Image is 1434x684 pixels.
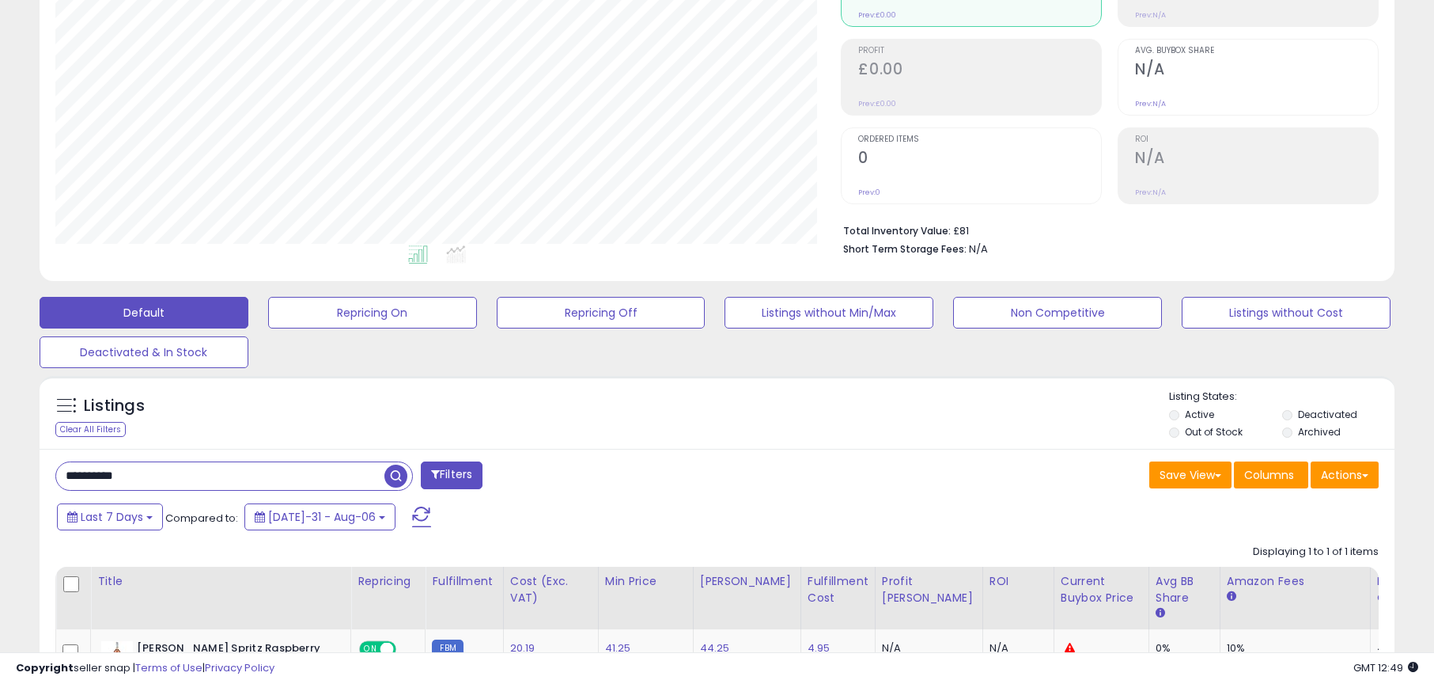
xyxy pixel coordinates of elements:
[858,149,1101,170] h2: 0
[700,573,794,590] div: [PERSON_NAME]
[16,661,274,676] div: seller snap | |
[843,224,951,237] b: Total Inventory Value:
[510,573,592,606] div: Cost (Exc. VAT)
[244,503,395,530] button: [DATE]-31 - Aug-06
[1149,462,1232,488] button: Save View
[268,509,376,525] span: [DATE]-31 - Aug-06
[205,660,274,675] a: Privacy Policy
[953,297,1162,329] button: Non Competitive
[858,99,896,108] small: Prev: £0.00
[1298,425,1341,439] label: Archived
[1182,297,1390,329] button: Listings without Cost
[421,462,482,489] button: Filters
[1135,47,1378,55] span: Avg. Buybox Share
[432,573,496,590] div: Fulfillment
[605,573,687,590] div: Min Price
[1135,99,1166,108] small: Prev: N/A
[858,135,1101,144] span: Ordered Items
[969,241,988,256] span: N/A
[1169,389,1394,405] p: Listing States:
[497,297,706,329] button: Repricing Off
[1156,606,1165,621] small: Avg BB Share.
[858,60,1101,82] h2: £0.00
[808,573,868,606] div: Fulfillment Cost
[1311,462,1379,488] button: Actions
[1135,149,1378,170] h2: N/A
[358,573,418,590] div: Repricing
[135,660,202,675] a: Terms of Use
[725,297,933,329] button: Listings without Min/Max
[1353,660,1418,675] span: 2025-08-18 12:49 GMT
[989,573,1047,590] div: ROI
[858,47,1101,55] span: Profit
[1135,188,1166,197] small: Prev: N/A
[1185,408,1214,421] label: Active
[84,395,145,417] h5: Listings
[1135,135,1378,144] span: ROI
[882,573,976,606] div: Profit [PERSON_NAME]
[843,220,1367,239] li: £81
[1227,590,1236,604] small: Amazon Fees.
[858,188,880,197] small: Prev: 0
[1156,573,1213,606] div: Avg BB Share
[40,336,248,368] button: Deactivated & In Stock
[1185,425,1243,439] label: Out of Stock
[1234,462,1308,488] button: Columns
[268,297,477,329] button: Repricing On
[1377,573,1432,606] div: Fulfillable Quantity
[16,660,74,675] strong: Copyright
[843,242,967,256] b: Short Term Storage Fees:
[165,511,238,526] span: Compared to:
[57,503,163,530] button: Last 7 Days
[97,573,344,590] div: Title
[1135,10,1166,20] small: Prev: N/A
[1244,467,1294,483] span: Columns
[858,10,896,20] small: Prev: £0.00
[1061,573,1142,606] div: Current Buybox Price
[40,297,248,329] button: Default
[1227,573,1364,590] div: Amazon Fees
[55,422,126,437] div: Clear All Filters
[1253,545,1379,560] div: Displaying 1 to 1 of 1 items
[81,509,143,525] span: Last 7 Days
[1298,408,1357,421] label: Deactivated
[1135,60,1378,82] h2: N/A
